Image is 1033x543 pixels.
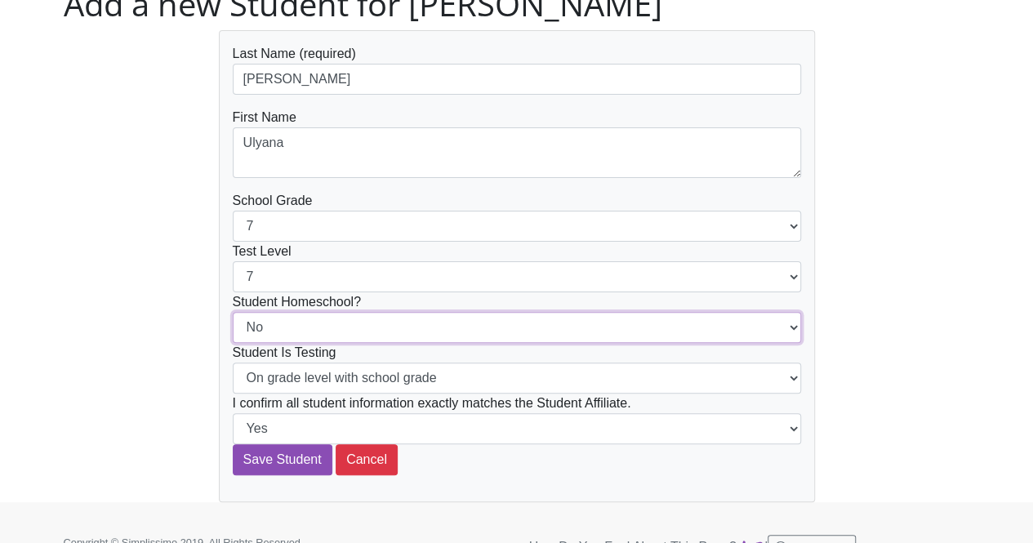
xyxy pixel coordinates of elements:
[233,44,801,95] div: Last Name (required)
[233,444,332,475] input: Save Student
[336,444,398,475] button: Cancel
[233,108,801,178] div: First Name
[233,44,801,475] form: School Grade Test Level Student Homeschool? Student Is Testing I confirm all student information ...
